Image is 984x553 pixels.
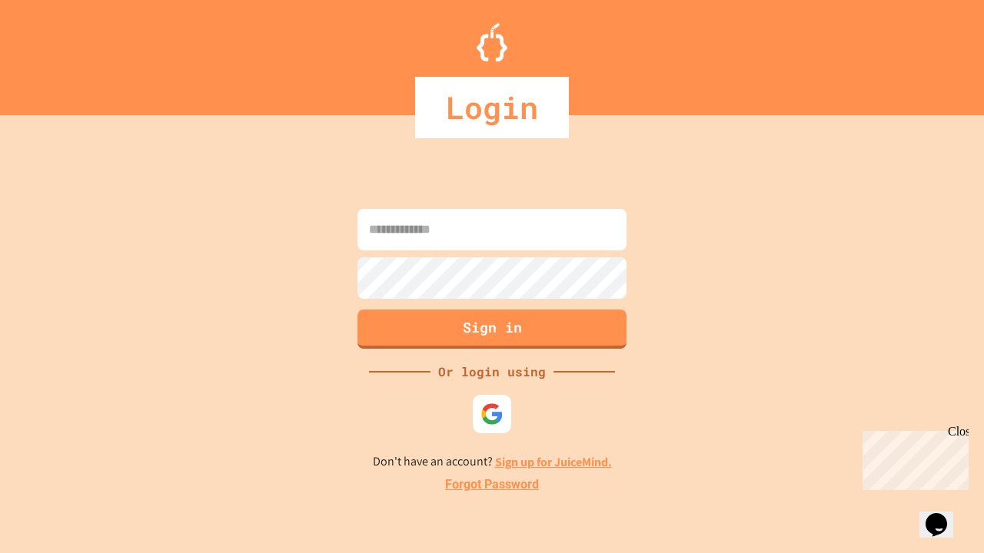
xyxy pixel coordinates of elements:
a: Sign up for JuiceMind. [495,454,612,470]
button: Sign in [357,310,627,349]
img: google-icon.svg [480,402,504,426]
div: Chat with us now!Close [6,6,106,98]
div: Or login using [430,363,553,381]
iframe: chat widget [919,492,969,538]
a: Forgot Password [445,475,539,494]
img: Logo.svg [477,23,507,61]
div: Login [415,77,569,138]
iframe: chat widget [856,425,969,490]
p: Don't have an account? [373,452,612,472]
